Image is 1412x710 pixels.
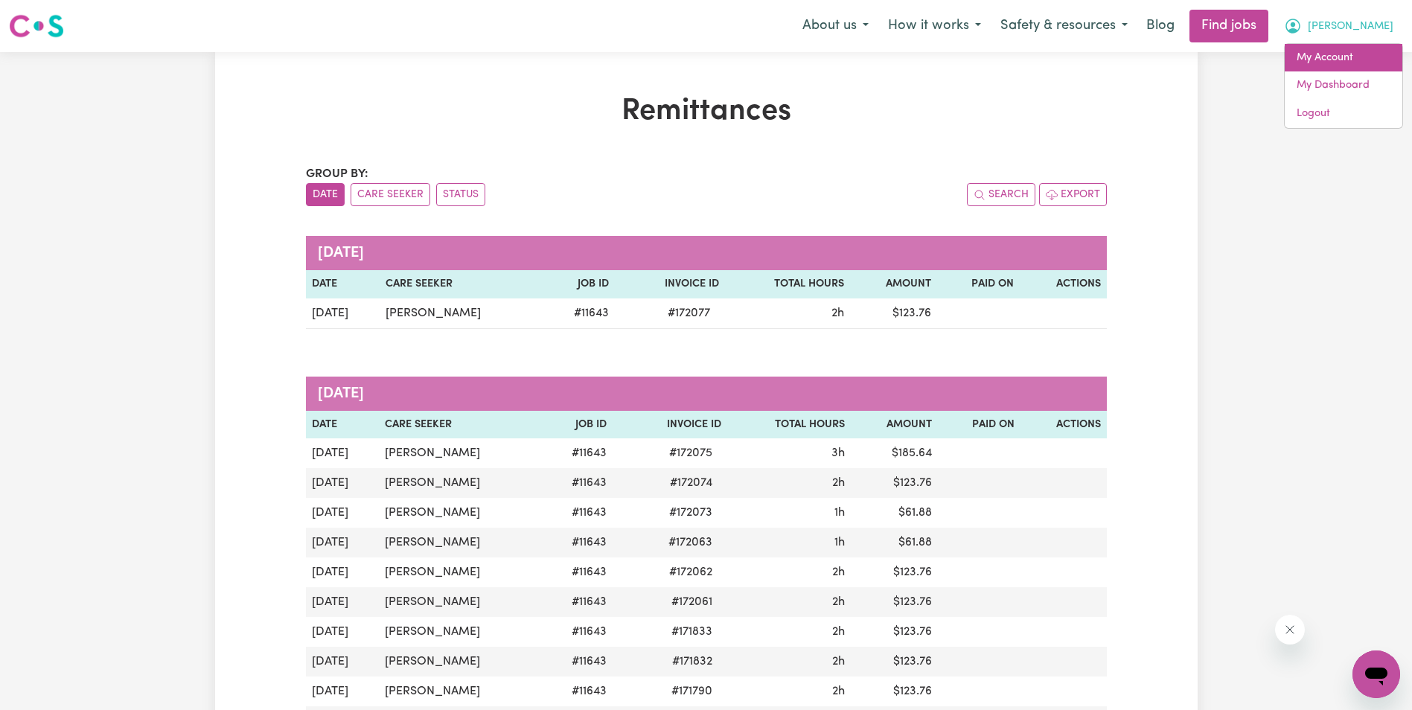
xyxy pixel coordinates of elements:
[831,307,844,319] span: 2 hours
[542,587,613,617] td: # 11643
[663,653,721,671] span: # 171832
[1020,411,1106,439] th: Actions
[659,304,719,322] span: # 172077
[832,566,845,578] span: 2 hours
[379,528,542,557] td: [PERSON_NAME]
[850,270,938,298] th: Amount
[306,270,380,298] th: Date
[306,468,380,498] td: [DATE]
[543,298,614,329] td: # 11643
[660,444,721,462] span: # 172075
[793,10,878,42] button: About us
[306,587,380,617] td: [DATE]
[1020,270,1106,298] th: Actions
[379,411,542,439] th: Care Seeker
[1137,10,1183,42] a: Blog
[851,647,938,677] td: $ 123.76
[851,677,938,706] td: $ 123.76
[938,411,1020,439] th: Paid On
[9,10,90,22] span: Need any help?
[379,438,542,468] td: [PERSON_NAME]
[543,270,614,298] th: Job ID
[851,528,938,557] td: $ 61.88
[851,587,938,617] td: $ 123.76
[542,498,613,528] td: # 11643
[613,411,726,439] th: Invoice ID
[1308,19,1393,35] span: [PERSON_NAME]
[1285,44,1402,72] a: My Account
[727,411,852,439] th: Total Hours
[832,477,845,489] span: 2 hours
[306,377,1107,411] caption: [DATE]
[379,468,542,498] td: [PERSON_NAME]
[1284,43,1403,129] div: My Account
[1352,650,1400,698] iframe: Button to launch messaging window
[662,623,721,641] span: # 171833
[832,626,845,638] span: 2 hours
[306,647,380,677] td: [DATE]
[542,468,613,498] td: # 11643
[851,438,938,468] td: $ 185.64
[662,593,721,611] span: # 172061
[832,596,845,608] span: 2 hours
[725,270,850,298] th: Total Hours
[542,438,613,468] td: # 11643
[542,557,613,587] td: # 11643
[834,537,845,549] span: 1 hour
[306,411,380,439] th: Date
[9,13,64,39] img: Careseekers logo
[436,183,485,206] button: sort invoices by paid status
[967,183,1035,206] button: Search
[542,647,613,677] td: # 11643
[306,528,380,557] td: [DATE]
[851,411,938,439] th: Amount
[380,270,543,298] th: Care Seeker
[851,557,938,587] td: $ 123.76
[615,270,725,298] th: Invoice ID
[351,183,430,206] button: sort invoices by care seeker
[660,504,721,522] span: # 172073
[379,647,542,677] td: [PERSON_NAME]
[542,411,613,439] th: Job ID
[542,617,613,647] td: # 11643
[306,617,380,647] td: [DATE]
[306,236,1107,270] caption: [DATE]
[662,682,721,700] span: # 171790
[380,298,543,329] td: [PERSON_NAME]
[306,168,368,180] span: Group by:
[851,498,938,528] td: $ 61.88
[1285,71,1402,100] a: My Dashboard
[379,498,542,528] td: [PERSON_NAME]
[878,10,991,42] button: How it works
[991,10,1137,42] button: Safety & resources
[306,498,380,528] td: [DATE]
[9,9,64,43] a: Careseekers logo
[1039,183,1107,206] button: Export
[851,617,938,647] td: $ 123.76
[306,677,380,706] td: [DATE]
[661,474,721,492] span: # 172074
[379,587,542,617] td: [PERSON_NAME]
[379,617,542,647] td: [PERSON_NAME]
[832,656,845,668] span: 2 hours
[306,298,380,329] td: [DATE]
[659,534,721,551] span: # 172063
[306,557,380,587] td: [DATE]
[832,685,845,697] span: 2 hours
[542,528,613,557] td: # 11643
[1189,10,1268,42] a: Find jobs
[851,468,938,498] td: $ 123.76
[660,563,721,581] span: # 172062
[834,507,845,519] span: 1 hour
[831,447,845,459] span: 3 hours
[379,677,542,706] td: [PERSON_NAME]
[306,183,345,206] button: sort invoices by date
[937,270,1020,298] th: Paid On
[1274,10,1403,42] button: My Account
[850,298,938,329] td: $ 123.76
[542,677,613,706] td: # 11643
[1285,100,1402,128] a: Logout
[306,438,380,468] td: [DATE]
[379,557,542,587] td: [PERSON_NAME]
[1275,615,1305,645] iframe: Close message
